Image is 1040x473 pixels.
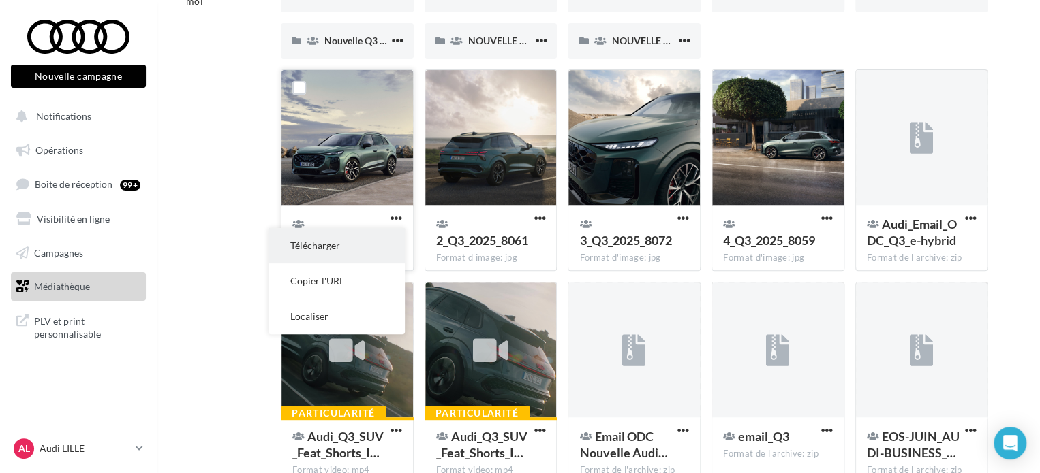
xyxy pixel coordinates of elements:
span: 4_Q3_2025_8059 [723,233,815,248]
button: Copier l'URL [269,263,405,299]
a: Médiathèque [8,272,149,301]
span: Notifications [36,110,91,122]
button: Télécharger [269,228,405,263]
div: Particularité [281,406,386,421]
p: Audi LILLE [40,442,130,455]
a: Visibilité en ligne [8,205,149,233]
span: EOS-JUIN_AUDI-BUSINESS_Q3-E-HYBRID_CAR-1080x1080 [867,429,960,460]
div: 99+ [120,180,140,191]
span: Audi_Q3_SUV_Feat_Shorts_Int_Design_15s_4x5_EN_clean.mov_1 [292,429,384,460]
span: email_Q3 [738,429,789,444]
span: Visibilité en ligne [37,213,110,225]
div: Format de l'archive: zip [867,252,977,264]
span: Audi_Q3_SUV_Feat_Shorts_Int_Design_15s_9x16_EN_clean.mov_1 [436,429,527,460]
div: Particularité [425,406,530,421]
span: NOUVELLE Q3 SPORTBACK [468,35,591,46]
span: NOUVELLE Q3 SPORTBACK E-HYBRID [611,35,780,46]
div: Format de l'archive: zip [723,448,833,460]
a: Opérations [8,136,149,165]
a: PLV et print personnalisable [8,306,149,346]
span: Médiathèque [34,280,90,292]
button: Notifications [8,102,143,131]
span: Opérations [35,144,83,156]
div: Format d'image: jpg [723,252,833,264]
button: Nouvelle campagne [11,65,146,88]
button: Localiser [269,299,405,334]
div: Format d'image: jpg [436,252,546,264]
span: AL [18,442,30,455]
span: 2_Q3_2025_8061 [436,233,528,248]
div: Open Intercom Messenger [994,427,1026,459]
span: Email ODC Nouvelle Audi Q3 [579,429,667,460]
span: 3_Q3_2025_8072 [579,233,671,248]
div: Format d'image: jpg [579,252,689,264]
a: AL Audi LILLE [11,436,146,461]
span: Campagnes [34,246,83,258]
a: Campagnes [8,239,149,267]
span: Audi_Email_ODC_Q3_e-hybrid [867,216,957,248]
span: Nouvelle Q3 e-hybrid [324,35,416,46]
span: Boîte de réception [35,178,112,190]
a: Boîte de réception99+ [8,169,149,199]
span: PLV et print personnalisable [34,312,140,341]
